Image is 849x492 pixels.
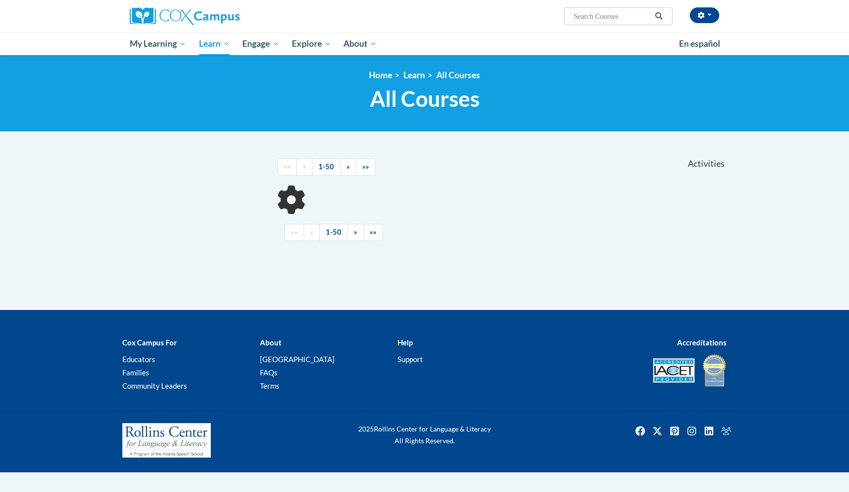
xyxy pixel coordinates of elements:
a: Families [122,368,149,377]
span: All Courses [370,86,480,112]
input: Search Courses [573,10,651,22]
span: » [354,228,357,236]
a: Community Leaders [122,381,187,390]
a: [GEOGRAPHIC_DATA] [260,355,335,364]
span: »» [369,228,376,236]
span: Explore [292,38,331,50]
a: End [356,158,375,176]
div: Rollins Center for Language & Literacy All Rights Reserved. [321,423,528,447]
a: 1-50 [319,224,348,241]
b: Help [397,338,413,347]
a: Begining [277,158,297,176]
span: My Learning [130,38,186,50]
a: Cox Campus [130,7,316,25]
a: My Learning [123,32,193,55]
a: Previous [296,158,312,176]
button: Search [651,10,666,22]
a: Terms [260,381,280,390]
a: Next [340,158,356,176]
span: « [310,228,313,236]
a: Educators [122,355,155,364]
a: Support [397,355,423,364]
img: Facebook icon [632,423,648,439]
a: All Courses [436,70,480,80]
a: Facebook Group [718,423,734,439]
span: »» [362,162,369,171]
img: Twitter icon [650,423,665,439]
img: LinkedIn icon [701,423,717,439]
img: Rollins Center for Language & Literacy - A Program of the Atlanta Speech School [122,423,211,458]
a: Linkedin [701,423,717,439]
a: Twitter [650,423,665,439]
a: Home [369,70,392,80]
span: » [346,162,350,171]
button: Account Settings [690,7,719,23]
a: Learn [403,70,425,80]
img: Accredited IACET® Provider [653,358,695,383]
a: Facebook [632,423,648,439]
span: About [343,38,377,50]
a: Next [347,224,364,241]
a: About [338,32,384,55]
span: Activities [688,158,725,169]
span: Engage [242,38,279,50]
b: About [260,338,282,347]
a: Previous [304,224,320,241]
a: Pinterest [667,423,682,439]
img: Instagram icon [684,423,700,439]
b: Cox Campus For [122,338,177,347]
a: End [363,224,383,241]
b: Accreditations [677,338,727,347]
img: Facebook group icon [718,423,734,439]
a: Instagram [684,423,700,439]
a: En español [673,33,727,54]
img: Cox Campus [130,7,240,25]
a: Learn [193,32,236,55]
a: 1-50 [312,158,340,176]
span: Learn [199,38,230,50]
img: Pinterest icon [667,423,682,439]
div: Main menu [115,32,734,55]
a: FAQs [260,368,278,377]
img: IDA® Accredited [702,353,727,388]
span: « [303,162,306,171]
span: «« [283,162,290,171]
span: 2025 [358,425,374,433]
span: «« [291,228,298,236]
a: Explore [285,32,338,55]
span: En español [679,38,720,49]
a: Begining [284,224,304,241]
a: Engage [236,32,285,55]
